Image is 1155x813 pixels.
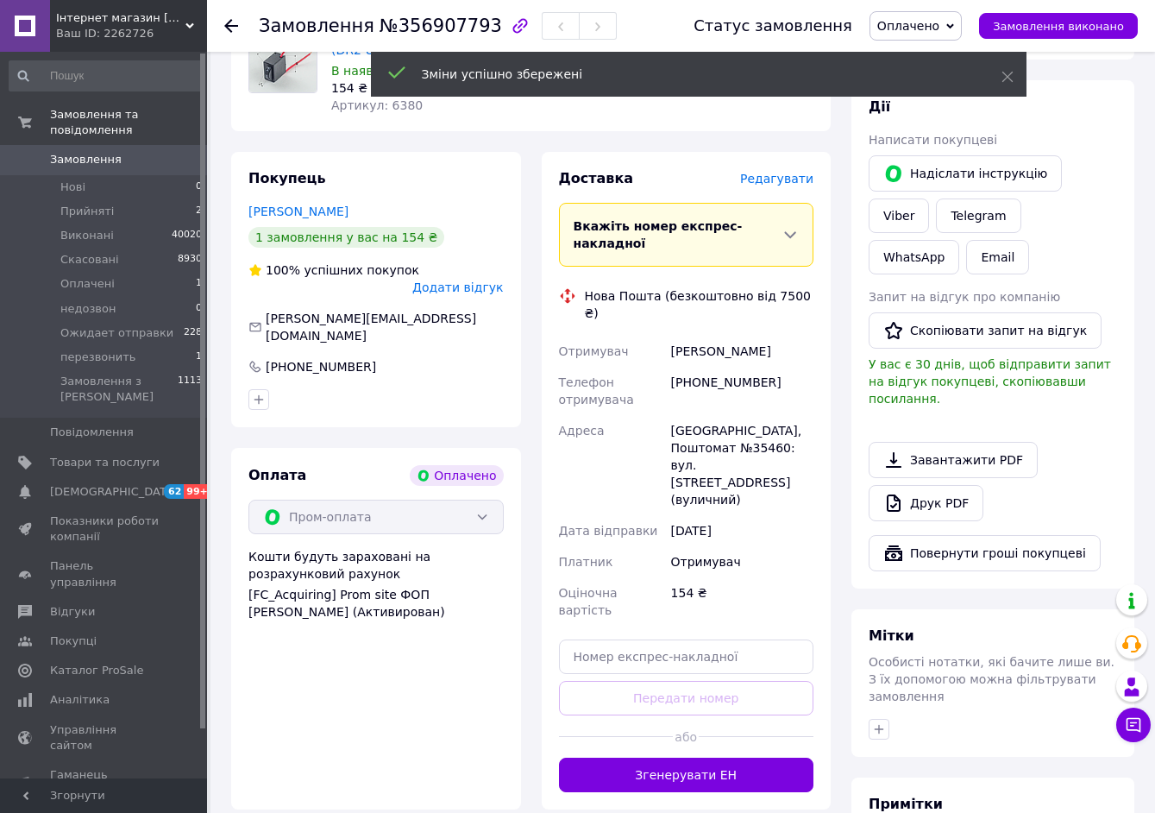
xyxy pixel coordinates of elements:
[50,633,97,649] span: Покупці
[668,415,817,515] div: [GEOGRAPHIC_DATA], Поштомат №35460: вул. [STREET_ADDRESS] (вуличний)
[869,199,929,233] a: Viber
[248,205,348,218] a: [PERSON_NAME]
[869,357,1111,406] span: У вас є 30 днів, щоб відправити запит на відгук покупцеві, скопіювавши посилання.
[869,133,997,147] span: Написати покупцеві
[331,64,405,78] span: В наявності
[869,98,890,115] span: Дії
[50,722,160,753] span: Управління сайтом
[966,240,1029,274] button: Email
[559,375,634,406] span: Телефон отримувача
[50,152,122,167] span: Замовлення
[249,25,316,92] img: Регулятор оборотів (DR2-8/1FE; FA-3/1BEK)
[248,170,326,186] span: Покупець
[60,350,135,365] span: перезвонить
[869,290,1060,304] span: Запит на відгук про компанію
[50,455,160,470] span: Товари та послуги
[196,350,202,365] span: 1
[9,60,204,91] input: Пошук
[60,276,115,292] span: Оплачені
[869,240,959,274] a: WhatsApp
[248,227,444,248] div: 1 замовлення у вас на 154 ₴
[60,228,114,243] span: Виконані
[172,228,202,243] span: 40020
[248,586,504,621] div: [FC_Acquiring] Prom site ФОП [PERSON_NAME] (Активирован)
[422,66,958,83] div: Зміни успішно збережені
[869,627,914,644] span: Мітки
[50,484,178,500] span: [DEMOGRAPHIC_DATA]
[56,10,185,26] span: Інтернет магазин Бензоград
[50,692,110,708] span: Аналітика
[264,358,378,375] div: [PHONE_NUMBER]
[936,199,1020,233] a: Telegram
[60,374,178,405] span: Замовлення з [PERSON_NAME]
[266,312,476,343] span: [PERSON_NAME][EMAIL_ADDRESS][DOMAIN_NAME]
[60,301,116,317] span: недозвон
[196,180,202,195] span: 0
[668,577,817,626] div: 154 ₴
[50,604,95,620] span: Відгуки
[56,26,207,41] div: Ваш ID: 2262726
[60,252,119,268] span: Скасовані
[559,344,629,358] span: Отримувач
[668,336,817,367] div: [PERSON_NAME]
[224,17,238,35] div: Повернутися назад
[581,287,819,322] div: Нова Пошта (безкоштовно від 7500 ₴)
[331,79,483,97] div: 154 ₴
[50,558,160,589] span: Панель управління
[196,276,202,292] span: 1
[50,767,160,798] span: Гаманець компанії
[668,367,817,415] div: [PHONE_NUMBER]
[668,515,817,546] div: [DATE]
[877,19,939,33] span: Оплачено
[993,20,1124,33] span: Замовлення виконано
[60,325,173,341] span: Ожидает отправки
[331,98,423,112] span: Артикул: 6380
[196,204,202,219] span: 2
[50,663,143,678] span: Каталог ProSale
[380,16,502,36] span: №356907793
[266,263,300,277] span: 100%
[50,107,207,138] span: Замовлення та повідомлення
[184,484,212,499] span: 99+
[673,728,699,746] span: або
[178,252,202,268] span: 8930
[740,172,813,186] span: Редагувати
[869,155,1062,192] button: Надіслати інструкцію
[869,535,1101,571] button: Повернути гроші покупцеві
[50,425,134,440] span: Повідомлення
[559,555,613,569] span: Платник
[412,280,503,294] span: Додати відгук
[559,524,658,538] span: Дата відправки
[50,514,160,545] span: Показники роботи компанії
[694,17,852,35] div: Статус замовлення
[184,325,202,341] span: 228
[248,467,306,483] span: Оплата
[60,204,114,219] span: Прийняті
[259,16,374,36] span: Замовлення
[574,219,743,250] span: Вкажіть номер експрес-накладної
[559,586,618,617] span: Оціночна вартість
[196,301,202,317] span: 0
[869,485,983,521] a: Друк PDF
[410,465,503,486] div: Оплачено
[668,546,817,577] div: Отримувач
[869,655,1114,703] span: Особисті нотатки, які бачите лише ви. З їх допомогою можна фільтрувати замовлення
[869,312,1102,349] button: Скопіювати запит на відгук
[559,170,634,186] span: Доставка
[869,796,943,812] span: Примітки
[248,548,504,621] div: Кошти будуть зараховані на розрахунковий рахунок
[60,180,85,195] span: Нові
[559,424,605,438] span: Адреса
[248,262,419,279] div: успішних покупок
[164,484,184,499] span: 62
[559,758,814,792] button: Згенерувати ЕН
[178,374,202,405] span: 1113
[559,640,814,674] input: Номер експрес-накладної
[869,442,1038,478] a: Завантажити PDF
[979,13,1138,39] button: Замовлення виконано
[1116,708,1151,742] button: Чат з покупцем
